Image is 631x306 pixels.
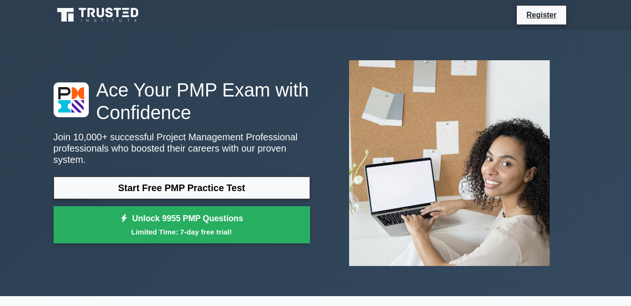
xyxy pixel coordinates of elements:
[54,131,310,165] p: Join 10,000+ successful Project Management Professional professionals who boosted their careers w...
[521,9,562,21] a: Register
[54,206,310,244] a: Unlock 9955 PMP QuestionsLimited Time: 7-day free trial!
[54,177,310,199] a: Start Free PMP Practice Test
[65,226,298,237] small: Limited Time: 7-day free trial!
[54,79,310,124] h1: Ace Your PMP Exam with Confidence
